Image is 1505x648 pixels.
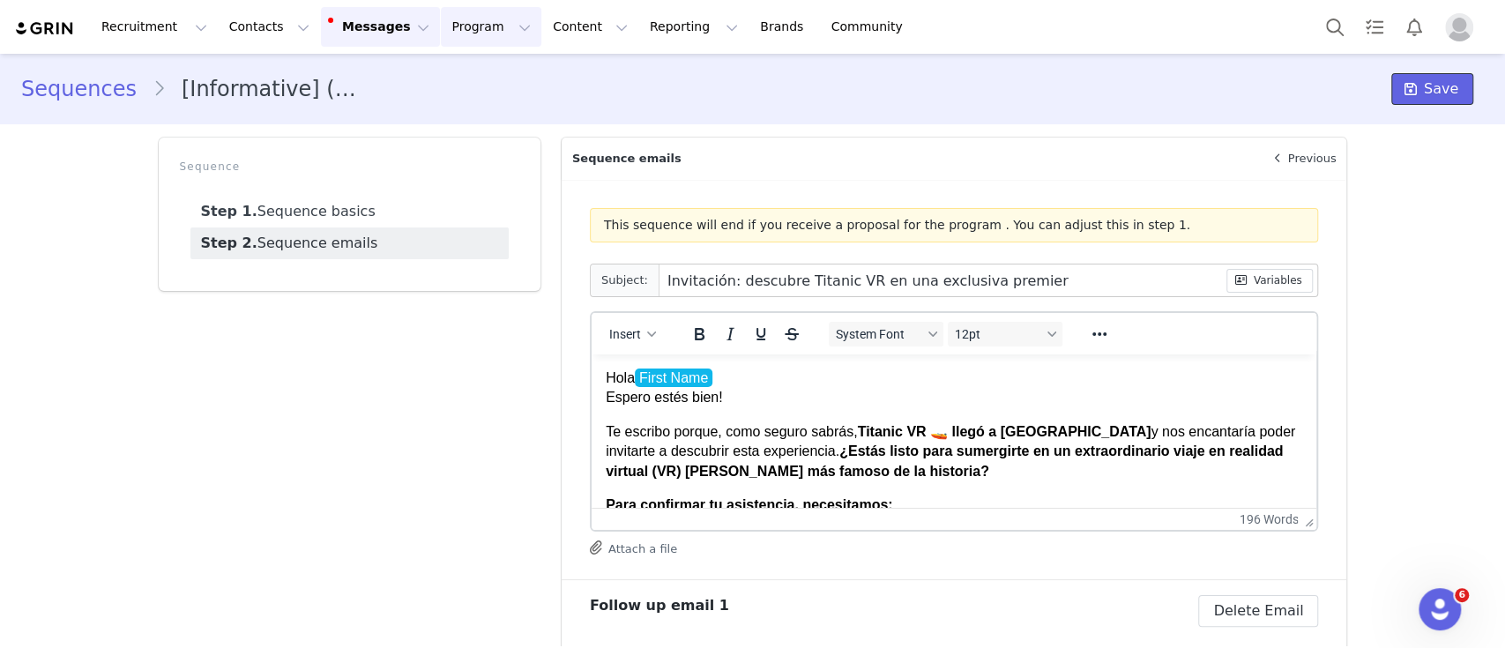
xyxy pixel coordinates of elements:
strong: Step 1. [201,203,257,220]
button: Font sizes [948,322,1062,346]
button: Content [542,7,638,47]
button: Notifications [1395,7,1434,47]
p: Hola Espero estés bien! [14,14,712,54]
button: Profile [1434,13,1491,41]
button: 196 words [1239,512,1298,526]
a: Tasks [1355,7,1394,47]
iframe: Intercom live chat [1419,588,1461,630]
img: placeholder-profile.jpg [1445,13,1473,41]
a: Previous [1256,138,1347,180]
button: Reporting [639,7,749,47]
button: Contacts [219,7,320,47]
button: Attach a file [590,537,677,558]
p: This sequence will end if you receive a proposal for the program . You can adjust this in step 1. [604,216,1305,235]
button: Save [1391,73,1473,105]
button: Insert [602,322,662,346]
h3: Follow up email 1 [590,595,772,616]
button: Delete Email [1198,595,1318,627]
span: 6 [1455,588,1469,602]
p: Como seguro sabrás, y nos encantaría poder invitarte a descubrir esta experiencia. [14,101,712,160]
button: Fonts [829,322,943,346]
button: Reveal or hide additional toolbar items [1084,322,1114,346]
button: Search [1315,7,1354,47]
div: Press the Up and Down arrow keys to resize the editor. [1298,509,1316,530]
span: Save [1424,78,1458,100]
button: Strikethrough [777,322,807,346]
button: Messages [321,7,440,47]
strong: ¿Estás listo para sumergirte en un extraordinario viaje en realidad virtual (VR) [PERSON_NAME] má... [14,123,705,158]
p: Te escribo porque quería dar seguimiento a la invitación que te enviamos hace un par [PERSON_NAME]. [14,68,712,87]
a: Sequences [21,73,153,105]
strong: Para confirmar tu asistencia, necesitamos: [14,143,301,158]
span: Insert [609,327,641,341]
span: First Name [43,14,121,33]
label: Subject: [601,272,648,289]
p: Sequence emails [562,138,1256,180]
iframe: Rich Text Area [592,354,1317,508]
button: Program [441,7,541,47]
strong: Step 2. [201,235,257,251]
p: Sequence [180,159,519,175]
button: Underline [746,322,776,346]
span: 12pt [955,327,1041,341]
button: Italic [715,322,745,346]
body: Rich Text Area. Press ALT-0 for help. [14,14,712,562]
img: grin logo [14,20,76,37]
a: Sequence emails [190,227,509,259]
p: Un abrazo, [PERSON_NAME] [14,101,712,140]
strong: Titanic VR 🚤 llegó a [GEOGRAPHIC_DATA] [265,70,559,85]
input: Add a subject line [659,264,1226,296]
strong: Titanic VR 🚤 llegó a [GEOGRAPHIC_DATA] [149,103,443,118]
a: Brands [749,7,819,47]
button: Variables [1226,269,1313,293]
p: No pierdas esta extraordinaria oportunidad de ser parte de un evento exclusivo con otros creadore... [14,12,712,52]
span: Delete Email [1213,600,1303,622]
body: Rich Text Area. Press ALT-0 for help. [14,14,712,614]
a: Sequence basics [190,196,509,227]
a: Community [821,7,921,47]
span: System Font [836,327,922,341]
button: Recruitment [91,7,218,47]
button: Bold [684,322,714,346]
p: Te escribo porque, como seguro sabrás, y nos encantaría poder invitarte a descubrir esta experien... [14,68,712,127]
p: Quedamos atentos a tu confirmación. [14,66,712,86]
strong: ¿Estás listo para sumergirte en un extraordinario viaje en realidad virtual (VR) [PERSON_NAME] má... [14,89,691,123]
